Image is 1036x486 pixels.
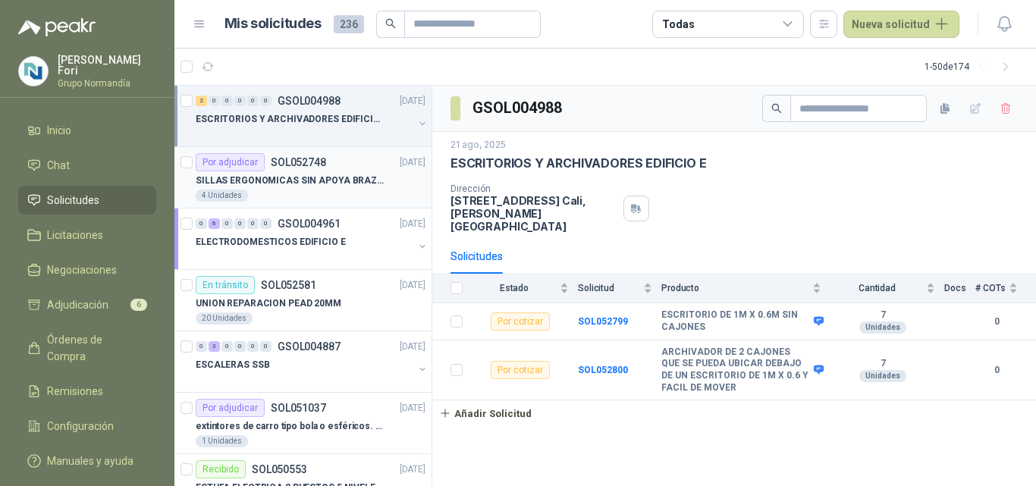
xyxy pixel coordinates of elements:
span: search [385,18,396,29]
div: Todas [662,16,694,33]
span: Inicio [47,122,71,139]
b: 0 [975,315,1018,329]
div: En tránsito [196,276,255,294]
p: Grupo Normandía [58,79,156,88]
img: Company Logo [19,57,48,86]
div: Unidades [859,370,906,382]
span: Solicitudes [47,192,99,209]
p: UNION REPARACION PEAD 20MM [196,296,341,311]
div: 0 [209,96,220,106]
b: 7 [830,309,935,321]
span: Chat [47,157,70,174]
div: Por adjudicar [196,153,265,171]
p: SOL052748 [271,157,326,168]
div: 0 [234,218,246,229]
p: [DATE] [400,155,425,170]
span: 6 [130,299,147,311]
b: ESCRITORIO DE 1M X 0.6M SIN CAJONES [661,309,810,333]
div: 2 [196,96,207,106]
a: Adjudicación6 [18,290,156,319]
span: search [771,103,782,114]
div: 0 [260,218,272,229]
span: Órdenes de Compra [47,331,142,365]
a: Añadir Solicitud [432,400,1036,426]
button: Añadir Solicitud [432,400,538,426]
div: 0 [234,341,246,352]
button: Nueva solicitud [843,11,959,38]
span: Manuales y ayuda [47,453,133,469]
th: Cantidad [830,274,944,303]
p: 21 ago, 2025 [451,138,506,152]
p: [DATE] [400,94,425,108]
p: GSOL004887 [278,341,341,352]
a: Licitaciones [18,221,156,249]
a: Inicio [18,116,156,145]
a: En tránsitoSOL052581[DATE] UNION REPARACION PEAD 20MM20 Unidades [174,270,432,331]
th: Docs [944,274,975,303]
div: Por cotizar [491,361,550,379]
div: 0 [196,341,207,352]
div: Por adjudicar [196,399,265,417]
div: Unidades [859,321,906,334]
div: 3 [209,341,220,352]
p: [STREET_ADDRESS] Cali , [PERSON_NAME][GEOGRAPHIC_DATA] [451,194,617,233]
img: Logo peakr [18,18,96,36]
span: Estado [472,283,557,293]
span: Remisiones [47,383,103,400]
b: 7 [830,358,935,370]
div: 0 [221,96,233,106]
div: 0 [196,218,207,229]
div: Solicitudes [451,248,503,265]
p: [DATE] [400,217,425,231]
div: Recibido [196,460,246,478]
p: [DATE] [400,278,425,293]
a: Manuales y ayuda [18,447,156,475]
p: extintores de carro tipo bola o esféricos. Eficacia 21A - 113B [196,419,385,434]
div: 0 [221,218,233,229]
div: 0 [260,341,272,352]
a: SOL052800 [578,365,628,375]
b: 0 [975,363,1018,378]
div: 0 [260,96,272,106]
div: 0 [247,341,259,352]
div: 20 Unidades [196,312,253,325]
span: Solicitud [578,283,640,293]
a: Por adjudicarSOL051037[DATE] extintores de carro tipo bola o esféricos. Eficacia 21A - 113B1 Unid... [174,393,432,454]
div: 0 [221,341,233,352]
span: Cantidad [830,283,923,293]
p: GSOL004988 [278,96,341,106]
div: 4 Unidades [196,190,248,202]
div: 1 - 50 de 174 [925,55,1018,79]
h3: GSOL004988 [472,96,564,120]
a: Chat [18,151,156,180]
p: [DATE] [400,340,425,354]
th: Solicitud [578,274,661,303]
p: Dirección [451,183,617,194]
span: Licitaciones [47,227,103,243]
a: 0 6 0 0 0 0 GSOL004961[DATE] ELECTRODOMESTICOS EDIFICIO E [196,215,429,263]
p: ESCRITORIOS Y ARCHIVADORES EDIFICIO E [451,155,706,171]
th: # COTs [975,274,1036,303]
b: ARCHIVADOR DE 2 CAJONES QUE SE PUEDA UBICAR DEBAJO DE UN ESCRITORIO DE 1M X 0.6 Y FACIL DE MOVER [661,346,810,394]
p: ESCALERAS SSB [196,358,269,372]
a: SOL052799 [578,316,628,327]
p: [DATE] [400,401,425,415]
span: Adjudicación [47,296,108,313]
p: GSOL004961 [278,218,341,229]
span: Producto [661,283,809,293]
a: Solicitudes [18,186,156,215]
p: [PERSON_NAME] Fori [58,55,156,76]
th: Producto [661,274,830,303]
a: 2 0 0 0 0 0 GSOL004988[DATE] ESCRITORIOS Y ARCHIVADORES EDIFICIO E [196,92,429,140]
span: # COTs [975,283,1006,293]
div: 0 [234,96,246,106]
p: ELECTRODOMESTICOS EDIFICIO E [196,235,346,249]
div: 6 [209,218,220,229]
span: Negociaciones [47,262,117,278]
p: SOL051037 [271,403,326,413]
h1: Mis solicitudes [224,13,322,35]
p: SILLAS ERGONOMICAS SIN APOYA BRAZOS [196,174,385,188]
p: SOL050553 [252,464,307,475]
